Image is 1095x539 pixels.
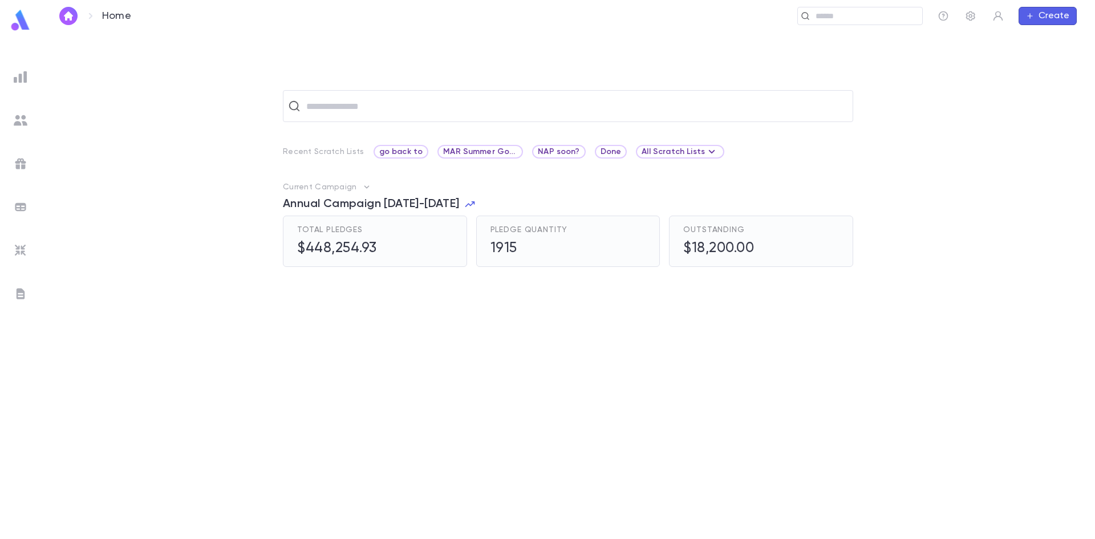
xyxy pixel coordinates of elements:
[14,114,27,127] img: students_grey.60c7aba0da46da39d6d829b817ac14fc.svg
[14,70,27,84] img: reports_grey.c525e4749d1bce6a11f5fe2a8de1b229.svg
[532,145,585,159] div: NAP soon?
[9,9,32,31] img: logo
[14,200,27,214] img: batches_grey.339ca447c9d9533ef1741baa751efc33.svg
[490,225,568,234] span: Pledge Quantity
[439,147,522,156] span: MAR Summer Go To
[283,147,364,156] p: Recent Scratch Lists
[283,197,460,211] span: Annual Campaign [DATE]-[DATE]
[14,157,27,171] img: campaigns_grey.99e729a5f7ee94e3726e6486bddda8f1.svg
[533,147,584,156] span: NAP soon?
[683,225,744,234] span: Outstanding
[375,147,428,156] span: go back to
[636,145,724,159] div: All Scratch Lists
[283,183,356,192] p: Current Campaign
[62,11,75,21] img: home_white.a664292cf8c1dea59945f0da9f25487c.svg
[14,244,27,257] img: imports_grey.530a8a0e642e233f2baf0ef88e8c9fcb.svg
[683,240,754,257] h5: $18,200.00
[490,240,568,257] h5: 1915
[374,145,429,159] div: go back to
[297,225,363,234] span: Total Pledges
[102,10,131,22] p: Home
[1019,7,1077,25] button: Create
[596,147,626,156] span: Done
[595,145,627,159] div: Done
[14,287,27,301] img: letters_grey.7941b92b52307dd3b8a917253454ce1c.svg
[297,240,377,257] h5: $448,254.93
[642,145,719,159] div: All Scratch Lists
[437,145,523,159] div: MAR Summer Go To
